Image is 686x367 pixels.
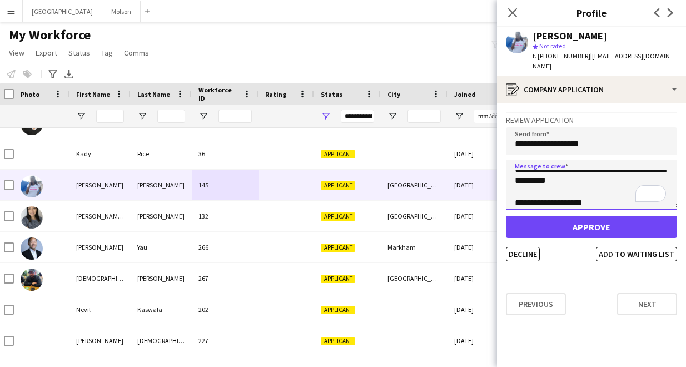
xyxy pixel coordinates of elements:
div: [GEOGRAPHIC_DATA] [381,263,448,294]
button: Open Filter Menu [198,111,208,121]
app-action-btn: Export XLSX [62,67,76,81]
span: Export [36,48,57,58]
span: Applicant [321,181,355,190]
div: Nevil [69,294,131,325]
div: [DATE] [448,325,514,356]
span: Applicant [321,212,355,221]
button: Open Filter Menu [321,111,331,121]
img: Muhammad Faizan [21,269,43,291]
img: Maria Isabel Puche Pacheco [21,206,43,229]
button: Add to waiting list [596,247,677,261]
a: Export [31,46,62,60]
div: [PERSON_NAME] [131,263,192,294]
button: Open Filter Menu [137,111,147,121]
div: Kaswala [131,294,192,325]
div: Rice [131,138,192,169]
span: My Workforce [9,27,91,43]
span: Workforce ID [198,86,238,102]
div: Markham [381,232,448,262]
div: [PERSON_NAME] [69,232,131,262]
span: Joined [454,90,476,98]
h3: Review Application [506,115,677,125]
div: [DATE] [448,294,514,325]
div: Company application [497,76,686,103]
span: Comms [124,48,149,58]
span: Status [68,48,90,58]
div: [PERSON_NAME] [69,325,131,356]
button: Open Filter Menu [387,111,397,121]
span: Applicant [321,306,355,314]
input: First Name Filter Input [96,110,124,123]
div: 202 [192,294,259,325]
div: [PERSON_NAME] [69,170,131,200]
span: Photo [21,90,39,98]
div: [DATE] [448,170,514,200]
div: Yau [131,232,192,262]
img: Michael Yau [21,237,43,260]
span: First Name [76,90,110,98]
div: [GEOGRAPHIC_DATA] [381,201,448,231]
input: Workforce ID Filter Input [218,110,252,123]
input: City Filter Input [407,110,441,123]
div: [PERSON_NAME] [533,31,607,41]
div: [DATE] [448,201,514,231]
span: Not rated [539,42,566,50]
div: [PERSON_NAME] [131,170,192,200]
span: Last Name [137,90,170,98]
div: 145 [192,170,259,200]
span: Rating [265,90,286,98]
div: 132 [192,201,259,231]
input: Last Name Filter Input [157,110,185,123]
span: Applicant [321,275,355,283]
span: | [EMAIL_ADDRESS][DOMAIN_NAME] [533,52,673,70]
span: View [9,48,24,58]
span: Applicant [321,244,355,252]
a: Comms [120,46,153,60]
a: Status [64,46,95,60]
button: Next [617,293,677,315]
div: [DATE] [448,263,514,294]
span: t. [PHONE_NUMBER] [533,52,590,60]
button: [GEOGRAPHIC_DATA] [23,1,102,22]
span: Status [321,90,342,98]
button: Decline [506,247,540,261]
div: [DATE] [448,232,514,262]
textarea: To enrich screen reader interactions, please activate Accessibility in Grammarly extension settings [506,160,677,210]
span: City [387,90,400,98]
button: Approve [506,216,677,238]
input: Joined Filter Input [474,110,508,123]
button: Previous [506,293,566,315]
button: Open Filter Menu [76,111,86,121]
div: 227 [192,325,259,356]
img: Kimberley Gayle Thomas [21,175,43,197]
div: [DEMOGRAPHIC_DATA] [69,263,131,294]
h3: Profile [497,6,686,20]
div: [GEOGRAPHIC_DATA] [381,170,448,200]
a: Tag [97,46,117,60]
div: [PERSON_NAME] [PERSON_NAME] [69,201,131,231]
span: Applicant [321,150,355,158]
div: 36 [192,138,259,169]
div: 266 [192,232,259,262]
a: View [4,46,29,60]
button: Molson [102,1,141,22]
span: Applicant [321,337,355,345]
app-action-btn: Advanced filters [46,67,59,81]
div: [DEMOGRAPHIC_DATA] [131,325,192,356]
div: [PERSON_NAME] [131,201,192,231]
div: [DATE] [448,138,514,169]
div: Kady [69,138,131,169]
button: Open Filter Menu [454,111,464,121]
div: 267 [192,263,259,294]
span: Tag [101,48,113,58]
